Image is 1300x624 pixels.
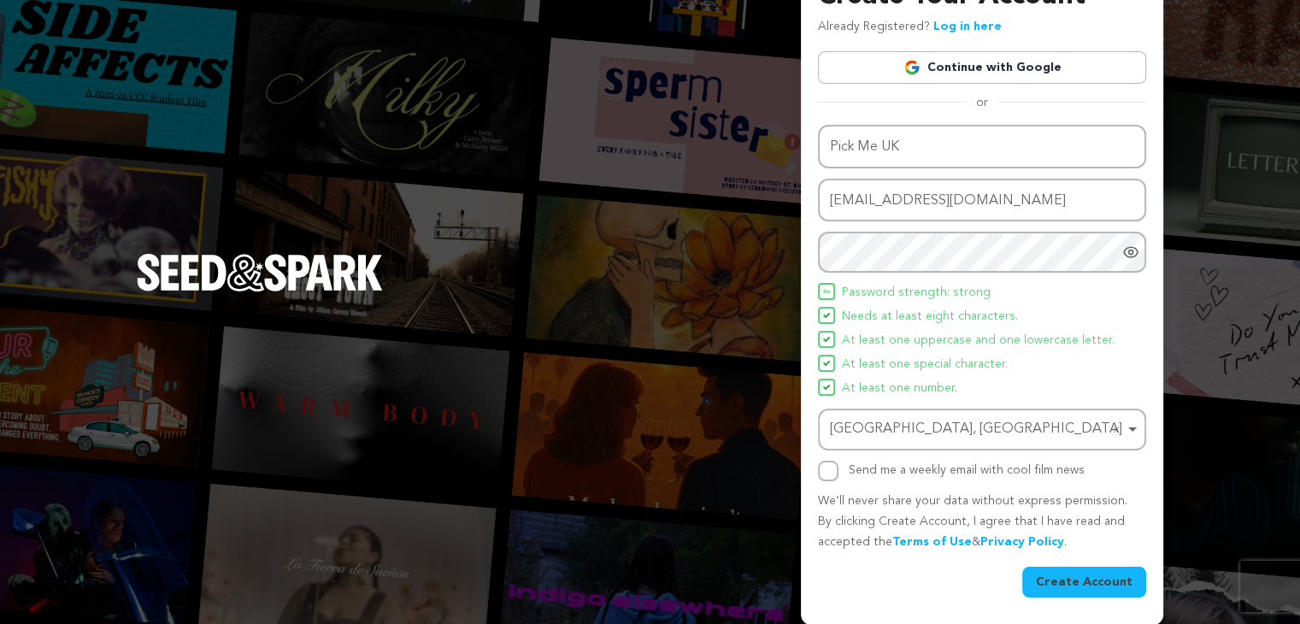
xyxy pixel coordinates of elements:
span: or [966,94,998,111]
p: We’ll never share your data without express permission. By clicking Create Account, I agree that ... [818,492,1146,552]
img: Seed&Spark Icon [823,384,830,391]
a: Privacy Policy [980,536,1064,548]
input: Name [818,125,1146,168]
img: Google logo [903,59,921,76]
a: Continue with Google [818,51,1146,84]
img: Seed&Spark Icon [823,288,830,295]
a: Seed&Spark Homepage [137,254,383,326]
img: Seed&Spark Icon [823,312,830,319]
span: At least one special character. [842,355,1008,375]
a: Log in here [933,21,1002,32]
a: Terms of Use [892,536,972,548]
label: Send me a weekly email with cool film news [849,464,1085,476]
span: Password strength: strong [842,283,991,303]
img: Seed&Spark Icon [823,360,830,367]
p: Already Registered? [818,17,1002,38]
a: Show password as plain text. Warning: this will display your password on the screen. [1122,244,1139,261]
input: Email address [818,179,1146,222]
button: Create Account [1022,567,1146,598]
span: At least one uppercase and one lowercase letter. [842,331,1115,351]
span: Needs at least eight characters. [842,307,1018,327]
button: Remove item: 'ChIJdd4hrwug2EcRmSrV3Vo6llI' [1108,421,1125,439]
img: Seed&Spark Logo [137,254,383,291]
img: Seed&Spark Icon [823,336,830,343]
span: At least one number. [842,379,957,399]
div: [GEOGRAPHIC_DATA], [GEOGRAPHIC_DATA] [830,417,1124,442]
